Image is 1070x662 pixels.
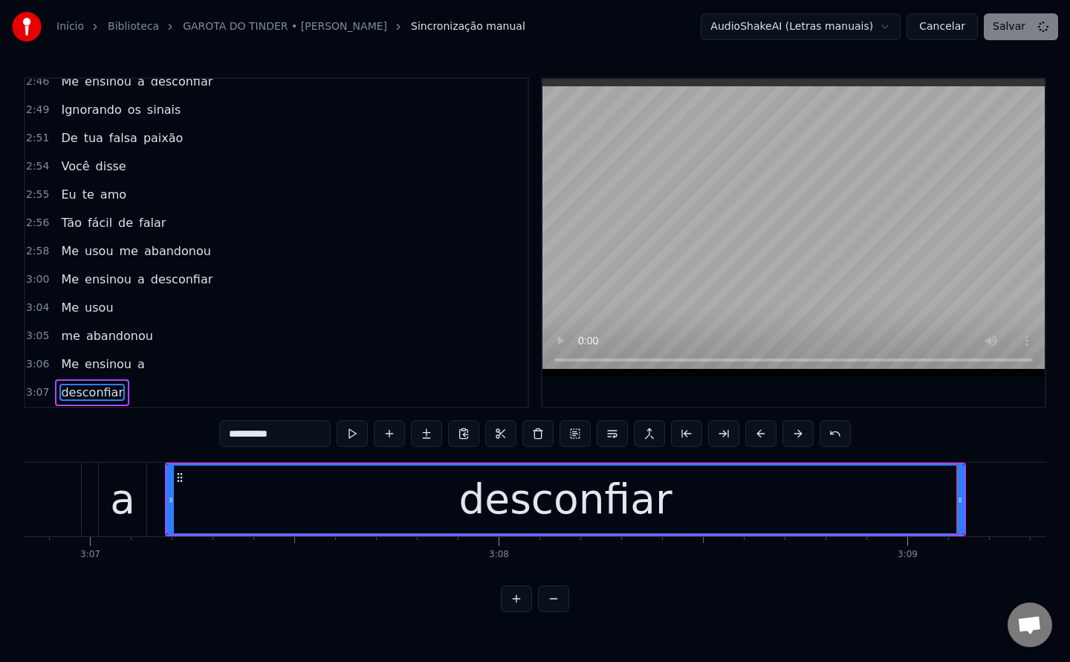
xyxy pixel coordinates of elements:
[86,214,114,231] span: fácil
[59,186,77,203] span: Eu
[26,329,49,344] span: 3:05
[85,327,155,344] span: abandonou
[59,384,125,401] span: desconfiar
[59,242,80,260] span: Me
[108,19,159,34] a: Biblioteca
[83,299,114,316] span: usou
[26,301,49,315] span: 3:04
[136,271,146,288] span: a
[489,549,509,561] div: 3:08
[82,129,105,147] span: tua
[411,19,525,34] span: Sincronização manual
[136,356,146,373] span: a
[94,158,128,175] span: disse
[83,73,133,90] span: ensinou
[108,129,139,147] span: falsa
[83,356,133,373] span: ensinou
[149,271,215,288] span: desconfiar
[56,19,84,34] a: Início
[26,385,49,400] span: 3:07
[118,242,140,260] span: me
[126,101,143,118] span: os
[80,549,100,561] div: 3:07
[83,242,114,260] span: usou
[458,469,672,530] div: desconfiar
[26,272,49,287] span: 3:00
[26,159,49,174] span: 2:54
[898,549,918,561] div: 3:09
[83,271,133,288] span: ensinou
[26,131,49,146] span: 2:51
[26,357,49,372] span: 3:06
[26,103,49,118] span: 2:49
[59,327,81,344] span: me
[137,214,167,231] span: falar
[81,186,96,203] span: te
[143,242,213,260] span: abandonou
[26,244,49,259] span: 2:58
[59,129,79,147] span: De
[56,19,525,34] nav: breadcrumb
[1008,602,1052,647] a: Open chat
[99,186,128,203] span: amo
[183,19,387,34] a: GAROTA DO TINDER • [PERSON_NAME]
[59,299,80,316] span: Me
[907,13,978,40] button: Cancelar
[26,74,49,89] span: 2:46
[26,216,49,231] span: 2:56
[59,158,91,175] span: Você
[26,187,49,202] span: 2:55
[59,271,80,288] span: Me
[59,73,80,90] span: Me
[59,101,123,118] span: Ignorando
[117,214,134,231] span: de
[149,73,215,90] span: desconfiar
[146,101,183,118] span: sinais
[12,12,42,42] img: youka
[59,356,80,373] span: Me
[142,129,184,147] span: paixão
[110,469,135,530] div: a
[59,214,83,231] span: Tão
[136,73,146,90] span: a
